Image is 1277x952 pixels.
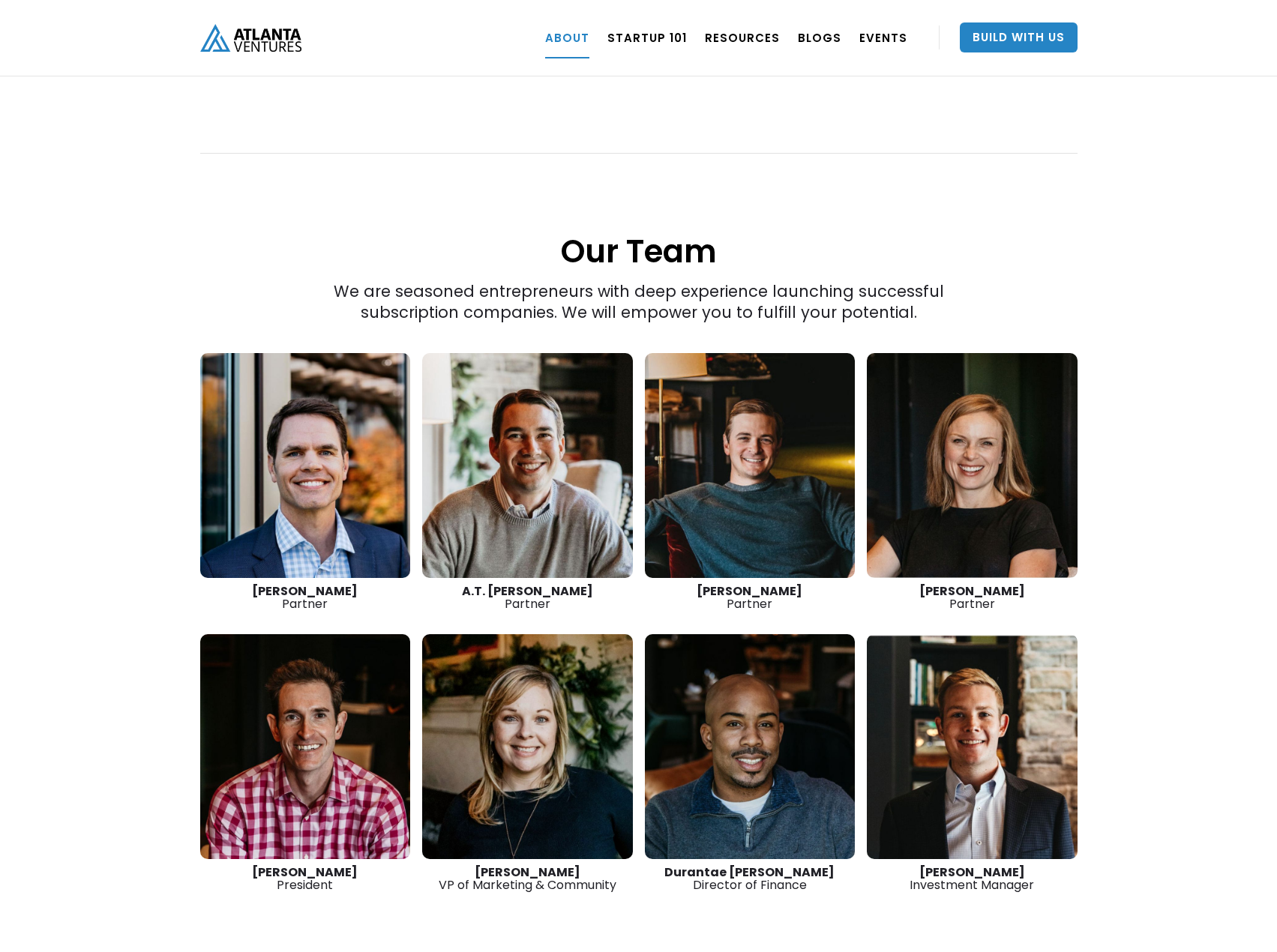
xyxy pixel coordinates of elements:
strong: [PERSON_NAME] [252,864,358,881]
div: VP of Marketing & Community [422,866,633,891]
div: Partner [200,585,411,610]
a: RESOURCES [705,16,780,58]
div: Partner [645,585,856,610]
div: President [200,866,411,891]
strong: [PERSON_NAME] [919,864,1025,881]
a: BLOGS [798,16,841,58]
div: Investment Manager [867,866,1078,891]
strong: Durantae [PERSON_NAME] [664,864,835,881]
strong: A.T. [PERSON_NAME] [462,582,593,600]
h1: Our Team [200,155,1078,273]
a: EVENTS [859,16,907,58]
strong: [PERSON_NAME] [475,864,580,881]
div: Partner [867,585,1078,610]
a: ABOUT [545,16,589,58]
strong: [PERSON_NAME] [252,582,358,600]
div: Director of Finance [645,866,856,891]
a: Startup 101 [607,16,687,58]
a: Build With Us [960,22,1078,52]
div: Partner [422,585,633,610]
strong: [PERSON_NAME] [919,582,1025,600]
strong: [PERSON_NAME] [697,582,802,600]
